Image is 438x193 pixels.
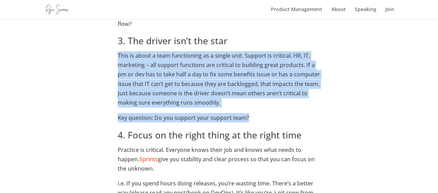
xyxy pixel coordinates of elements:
[271,7,322,19] a: Product Management
[118,34,320,51] h2: 3. The driver isn’t the star
[118,51,320,113] p: This is about a team functioning as a single unit. Support is critical. HR, IT, marketing – all s...
[139,155,158,163] a: Sprints
[331,7,346,19] a: About
[3,9,435,15] div: Sort New > Old
[118,145,320,179] p: Practice is critical. Everyone knows their job and knows what needs to happen. give you stability...
[3,28,435,34] div: Options
[3,34,435,40] div: Sign out
[3,3,435,9] div: Sort A > Z
[355,7,376,19] a: Speaking
[45,4,68,14] img: ryanseamons.com
[385,7,394,19] a: Join
[3,46,435,52] div: Move To ...
[118,10,320,34] p: Key question: Where aren’t you fluid? What could you do to better get into flow?
[3,40,435,46] div: Rename
[3,21,435,28] div: Delete
[118,113,320,128] p: Key question: Do you support your support team?
[3,15,435,21] div: Move To ...
[118,128,320,145] h2: 4. Focus on the right thing at the right time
